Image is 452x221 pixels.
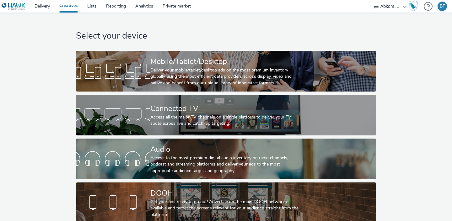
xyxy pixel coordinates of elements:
img: Hawk Academy [409,1,418,11]
div: Get your ads ready to go out! Advertise on the main DOOH networks available and target the screen... [150,199,299,218]
div: Access all the major TV channels on a single platform to deliver your TV spots across live and ca... [150,114,299,127]
div: Mobile/Tablet/Desktop [150,56,299,67]
a: Hawk Academy [409,1,421,11]
div: Deliver your mobile/tablet/desktop ads on the most premium inventory globally using the most effi... [150,67,299,86]
a: Mobile/Tablet/DesktopDeliver your mobile/tablet/desktop ads on the most premium inventory globall... [76,51,376,92]
a: Connected TVAccess all the major TV channels on a single platform to deliver your TV spots across... [76,95,376,135]
div: DOOH [150,188,299,199]
div: Access to the most premium digital audio inventory on radio channels, podcast and streaming platf... [150,155,299,174]
div: Audio [150,144,299,155]
img: undefined Logo [2,3,26,10]
div: BF [440,2,445,11]
div: Connected TV [150,103,299,114]
a: AudioAccess to the most premium digital audio inventory on radio channels, podcast and streaming ... [76,139,376,179]
h1: Select your device [76,30,376,42]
